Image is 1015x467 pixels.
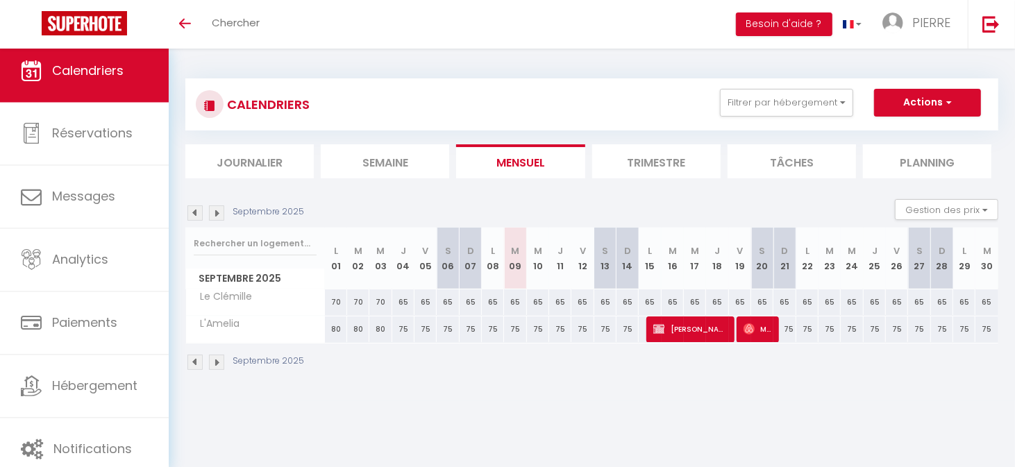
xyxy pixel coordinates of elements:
abbr: L [334,244,338,257]
div: 75 [460,316,482,342]
span: Calendriers [52,62,124,79]
th: 28 [931,228,953,289]
abbr: V [737,244,743,257]
div: 75 [886,316,908,342]
span: Notifications [53,441,132,458]
abbr: M [534,244,542,257]
div: 80 [325,316,347,342]
div: 75 [571,316,594,342]
div: 75 [414,316,437,342]
abbr: M [669,244,677,257]
img: Super Booking [42,11,127,35]
span: PIERRE [912,14,950,31]
th: 12 [571,228,594,289]
h3: CALENDRIERS [224,89,310,120]
div: 65 [908,289,930,315]
div: 65 [864,289,886,315]
abbr: M [691,244,699,257]
th: 22 [796,228,819,289]
div: 65 [796,289,819,315]
span: Le Clémille [188,289,256,305]
div: 75 [527,316,549,342]
div: 70 [369,289,392,315]
abbr: S [760,244,766,257]
img: ... [882,12,903,33]
abbr: V [580,244,586,257]
div: 65 [706,289,728,315]
div: 70 [347,289,369,315]
div: 75 [796,316,819,342]
abbr: M [983,244,991,257]
div: 65 [729,289,751,315]
abbr: L [805,244,810,257]
th: 29 [953,228,975,289]
div: 65 [482,289,504,315]
th: 16 [662,228,684,289]
abbr: M [825,244,834,257]
abbr: D [782,244,789,257]
div: 75 [504,316,526,342]
span: L'Amelia [188,316,244,332]
button: Actions [874,89,981,117]
div: 75 [864,316,886,342]
div: 65 [594,289,616,315]
li: Semaine [321,144,449,178]
div: 65 [616,289,639,315]
button: Gestion des prix [895,199,998,220]
th: 13 [594,228,616,289]
div: 65 [953,289,975,315]
th: 03 [369,228,392,289]
span: [PERSON_NAME] [653,316,728,342]
div: 65 [414,289,437,315]
th: 15 [639,228,661,289]
abbr: M [848,244,857,257]
div: 65 [684,289,706,315]
div: 75 [975,316,998,342]
th: 19 [729,228,751,289]
div: 65 [392,289,414,315]
abbr: L [962,244,966,257]
th: 24 [841,228,863,289]
div: 65 [773,289,796,315]
span: Messages [52,188,115,205]
th: 08 [482,228,504,289]
th: 10 [527,228,549,289]
button: Filtrer par hébergement [720,89,853,117]
span: Paiements [52,314,117,332]
input: Rechercher un logement... [194,231,317,256]
th: 20 [751,228,773,289]
div: 75 [773,316,796,342]
span: Chercher [212,15,260,30]
li: Mensuel [456,144,585,178]
th: 18 [706,228,728,289]
abbr: L [491,244,495,257]
th: 04 [392,228,414,289]
div: 65 [751,289,773,315]
abbr: V [894,244,900,257]
div: 75 [594,316,616,342]
div: 75 [549,316,571,342]
abbr: M [354,244,362,257]
span: Septembre 2025 [186,269,324,289]
div: 80 [347,316,369,342]
abbr: M [511,244,519,257]
div: 65 [571,289,594,315]
div: 65 [549,289,571,315]
th: 06 [437,228,459,289]
button: Ouvrir le widget de chat LiveChat [11,6,53,47]
abbr: L [648,244,652,257]
button: Besoin d'aide ? [736,12,832,36]
th: 26 [886,228,908,289]
th: 05 [414,228,437,289]
span: Analytics [52,251,108,269]
p: Septembre 2025 [233,205,304,219]
div: 75 [908,316,930,342]
abbr: J [872,244,878,257]
abbr: S [602,244,608,257]
li: Tâches [728,144,856,178]
div: 65 [527,289,549,315]
th: 11 [549,228,571,289]
div: 65 [819,289,841,315]
abbr: M [376,244,385,257]
div: 65 [662,289,684,315]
